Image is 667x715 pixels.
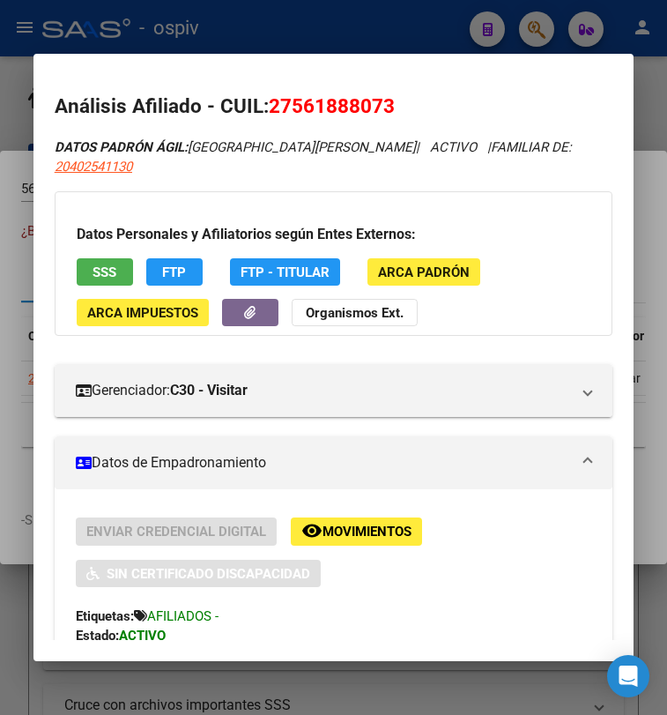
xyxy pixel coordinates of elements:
[291,518,422,545] button: Movimientos
[146,258,203,286] button: FTP
[301,520,322,541] mat-icon: remove_red_eye
[76,518,277,545] button: Enviar Credencial Digital
[170,380,248,401] strong: C30 - Visitar
[306,305,404,321] strong: Organismos Ext.
[76,628,119,644] strong: Estado:
[86,525,266,540] span: Enviar Credencial Digital
[77,224,590,245] h3: Datos Personales y Afiliatorios según Entes Externos:
[378,264,470,280] span: ARCA Padrón
[76,380,570,401] mat-panel-title: Gerenciador:
[55,92,612,122] h2: Análisis Afiliado - CUIL:
[147,608,219,624] span: AFILIADOS -
[107,566,310,582] span: Sin Certificado Discapacidad
[119,628,166,644] strong: ACTIVO
[55,159,132,175] span: 20402541130
[55,139,416,155] span: [GEOGRAPHIC_DATA][PERSON_NAME]
[322,525,411,540] span: Movimientos
[76,608,134,624] strong: Etiquetas:
[241,264,330,280] span: FTP - Titular
[76,452,570,473] mat-panel-title: Datos de Empadronamiento
[230,258,340,286] button: FTP - Titular
[93,264,116,280] span: SSS
[367,258,480,286] button: ARCA Padrón
[55,139,572,175] span: FAMILIAR DE:
[269,94,395,117] span: 27561888073
[76,560,321,587] button: Sin Certificado Discapacidad
[77,299,209,326] button: ARCA Impuestos
[55,139,188,155] strong: DATOS PADRÓN ÁGIL:
[55,436,612,489] mat-expansion-panel-header: Datos de Empadronamiento
[162,264,186,280] span: FTP
[55,364,612,417] mat-expansion-panel-header: Gerenciador:C30 - Visitar
[77,258,133,286] button: SSS
[87,305,198,321] span: ARCA Impuestos
[607,655,649,697] div: Open Intercom Messenger
[292,299,418,326] button: Organismos Ext.
[55,139,572,175] i: | ACTIVO |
